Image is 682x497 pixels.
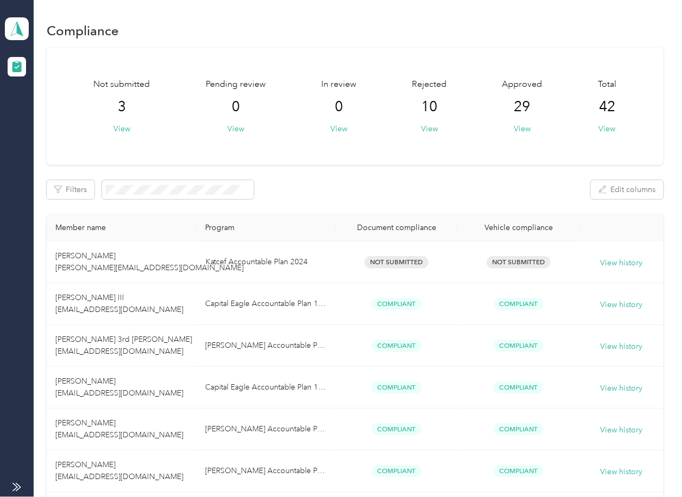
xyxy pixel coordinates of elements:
button: View [421,123,438,135]
td: Montgomery Accountable Plan 2024 [197,450,336,492]
button: View history [601,257,643,269]
button: View history [601,383,643,394]
button: View [514,123,531,135]
button: View history [601,341,643,353]
button: View history [601,299,643,311]
th: Program [197,214,336,241]
td: Montgomery Accountable Plan 2024 [197,325,336,367]
span: Approved [502,78,543,91]
span: 0 [232,98,240,116]
td: Montgomery Accountable Plan 2024 [197,409,336,450]
button: View [227,123,244,135]
span: [PERSON_NAME] [PERSON_NAME][EMAIL_ADDRESS][DOMAIN_NAME] [55,251,244,272]
button: View history [601,424,643,436]
span: Compliant [494,423,544,436]
div: Vehicle compliance [467,223,571,232]
span: 0 [335,98,343,116]
div: Document compliance [345,223,449,232]
span: Not Submitted [365,256,429,269]
button: Filters [47,180,94,199]
span: Rejected [412,78,447,91]
span: Compliant [372,465,422,477]
span: 29 [514,98,531,116]
span: Total [598,78,616,91]
span: Pending review [206,78,266,91]
span: Compliant [372,423,422,436]
td: Katcef Accountable Plan 2024 [197,241,336,283]
h1: Compliance [47,25,119,36]
button: View [113,123,130,135]
span: Compliant [494,298,544,310]
span: [PERSON_NAME] III [EMAIL_ADDRESS][DOMAIN_NAME] [55,293,183,314]
span: In review [321,78,356,91]
td: Capital Eagle Accountable Plan 1 2024 [197,367,336,409]
span: Not submitted [93,78,150,91]
span: Compliant [494,465,544,477]
span: [PERSON_NAME] [EMAIL_ADDRESS][DOMAIN_NAME] [55,418,183,439]
span: 3 [118,98,126,116]
iframe: Everlance-gr Chat Button Frame [621,436,682,497]
span: [PERSON_NAME] [EMAIL_ADDRESS][DOMAIN_NAME] [55,460,183,481]
button: Edit columns [591,180,664,199]
span: [PERSON_NAME] 3rd [PERSON_NAME] [EMAIL_ADDRESS][DOMAIN_NAME] [55,335,192,356]
span: Compliant [372,381,422,394]
button: View [599,123,616,135]
span: [PERSON_NAME] [EMAIL_ADDRESS][DOMAIN_NAME] [55,377,183,398]
span: Compliant [494,381,544,394]
button: View [330,123,347,135]
span: 42 [599,98,615,116]
span: Not Submitted [487,256,551,269]
span: Compliant [372,298,422,310]
td: Capital Eagle Accountable Plan 1 2024 [197,283,336,325]
span: Compliant [494,340,544,352]
button: View history [601,466,643,478]
span: 10 [422,98,438,116]
th: Member name [47,214,196,241]
span: Compliant [372,340,422,352]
